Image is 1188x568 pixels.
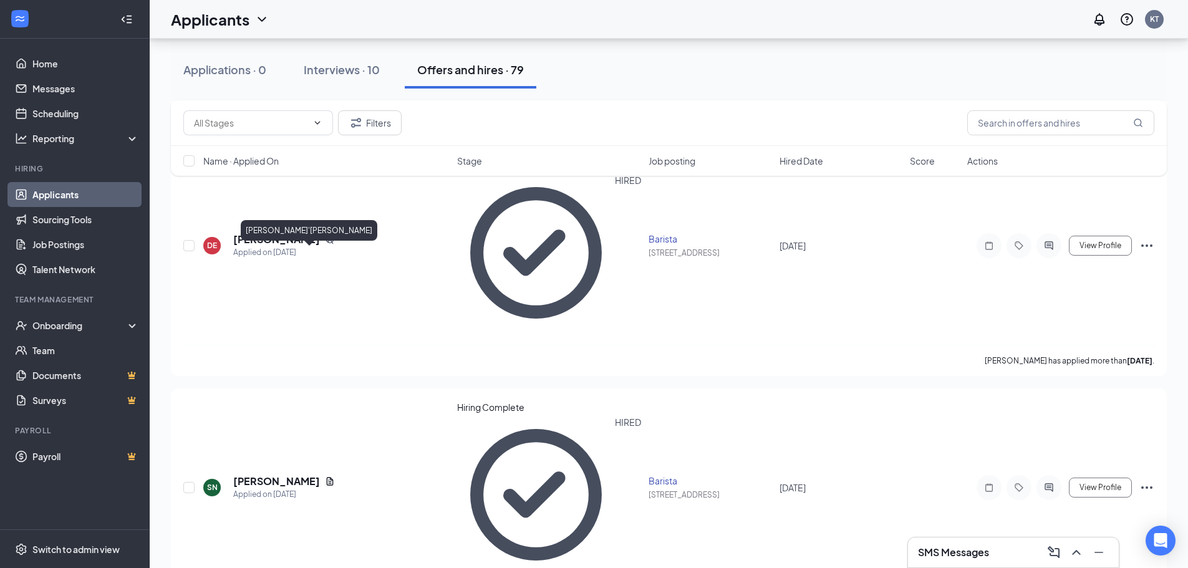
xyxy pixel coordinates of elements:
[457,174,616,332] svg: CheckmarkCircle
[32,182,139,207] a: Applicants
[32,232,139,257] a: Job Postings
[1133,118,1143,128] svg: MagnifyingGlass
[1012,241,1026,251] svg: Tag
[32,207,139,232] a: Sourcing Tools
[1092,12,1107,27] svg: Notifications
[780,482,806,493] span: [DATE]
[910,155,935,167] span: Score
[1046,545,1061,560] svg: ComposeMessage
[985,355,1154,366] p: [PERSON_NAME] has applied more than .
[1139,238,1154,253] svg: Ellipses
[417,62,524,77] div: Offers and hires · 79
[32,338,139,363] a: Team
[457,155,482,167] span: Stage
[207,240,217,251] div: DE
[15,132,27,145] svg: Analysis
[649,155,695,167] span: Job posting
[1127,356,1152,365] b: [DATE]
[1069,478,1132,498] button: View Profile
[457,401,642,413] div: Hiring Complete
[233,233,320,246] h5: [PERSON_NAME]
[1091,545,1106,560] svg: Minimize
[967,110,1154,135] input: Search in offers and hires
[1044,542,1064,562] button: ComposeMessage
[32,257,139,282] a: Talent Network
[1150,14,1159,24] div: KT
[120,13,133,26] svg: Collapse
[32,132,140,145] div: Reporting
[780,240,806,251] span: [DATE]
[15,294,137,305] div: Team Management
[1012,483,1026,493] svg: Tag
[32,543,120,556] div: Switch to admin view
[1139,480,1154,495] svg: Ellipses
[203,155,279,167] span: Name · Applied On
[171,9,249,30] h1: Applicants
[183,62,266,77] div: Applications · 0
[1069,545,1084,560] svg: ChevronUp
[233,488,335,501] div: Applied on [DATE]
[32,388,139,413] a: SurveysCrown
[1079,241,1121,250] span: View Profile
[32,319,128,332] div: Onboarding
[15,163,137,174] div: Hiring
[14,12,26,25] svg: WorkstreamLogo
[649,248,771,258] div: [STREET_ADDRESS]
[338,110,402,135] button: Filter Filters
[254,12,269,27] svg: ChevronDown
[780,155,823,167] span: Hired Date
[1041,241,1056,251] svg: ActiveChat
[15,319,27,332] svg: UserCheck
[918,546,989,559] h3: SMS Messages
[194,116,307,130] input: All Stages
[649,233,771,245] div: Barista
[32,76,139,101] a: Messages
[32,444,139,469] a: PayrollCrown
[1069,236,1132,256] button: View Profile
[233,474,320,488] h5: [PERSON_NAME]
[233,246,335,259] div: Applied on [DATE]
[349,115,364,130] svg: Filter
[32,101,139,126] a: Scheduling
[649,474,771,487] div: Barista
[1146,526,1176,556] div: Open Intercom Messenger
[1066,542,1086,562] button: ChevronUp
[207,482,218,493] div: SN
[615,174,641,332] div: HIRED
[304,62,380,77] div: Interviews · 10
[15,543,27,556] svg: Settings
[982,241,997,251] svg: Note
[1089,542,1109,562] button: Minimize
[649,489,771,500] div: [STREET_ADDRESS]
[241,220,377,241] div: [PERSON_NAME]'[PERSON_NAME]
[982,483,997,493] svg: Note
[967,155,998,167] span: Actions
[32,51,139,76] a: Home
[1079,483,1121,492] span: View Profile
[15,425,137,436] div: Payroll
[312,118,322,128] svg: ChevronDown
[1041,483,1056,493] svg: ActiveChat
[1119,12,1134,27] svg: QuestionInfo
[325,476,335,486] svg: Document
[32,363,139,388] a: DocumentsCrown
